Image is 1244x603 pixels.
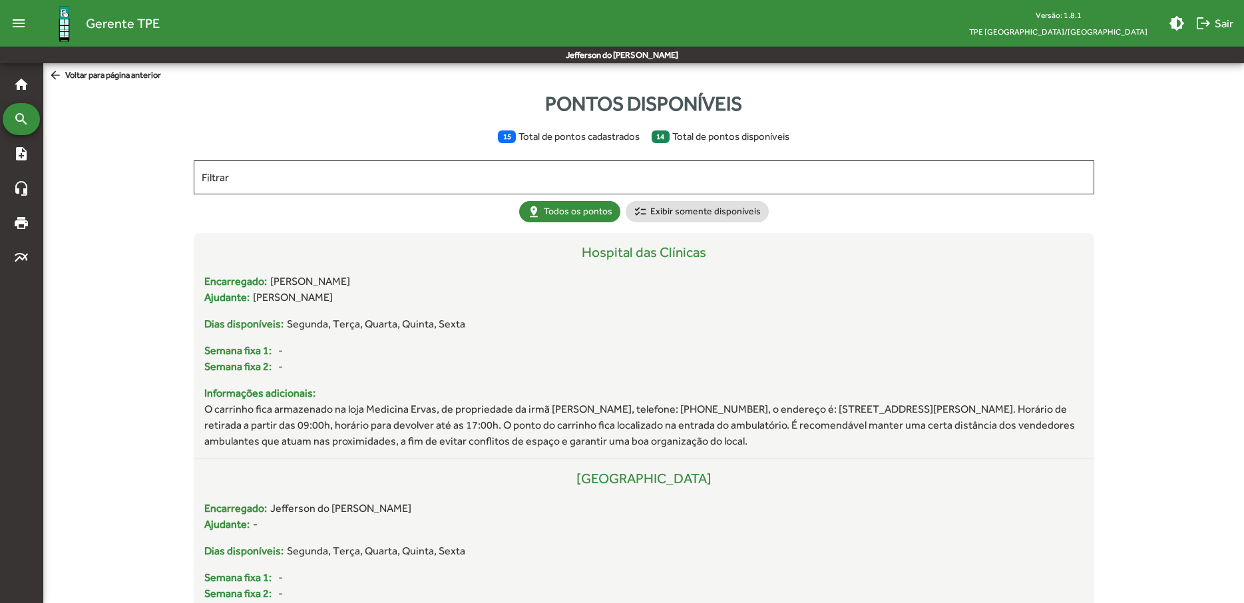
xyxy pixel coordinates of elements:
mat-icon: pin_drop [527,205,540,218]
span: Total de pontos disponíveis [652,129,789,144]
mat-icon: note_add [13,146,29,162]
span: - [278,343,283,359]
mat-icon: home [13,77,29,93]
span: Segunda, Terça, Quarta, Quinta, Sexta [287,316,465,332]
button: Sair [1190,11,1239,35]
span: Semana fixa 2: [204,359,272,375]
span: Semana fixa 2: [204,586,272,602]
span: Encarregado: [204,501,267,516]
span: 15 [498,130,516,143]
span: - [253,516,258,532]
span: - [278,570,283,586]
img: Logo [43,2,86,45]
span: Informações adicionais: [204,385,1084,401]
span: [PERSON_NAME] [270,274,350,290]
span: Sair [1195,11,1233,35]
span: - [278,359,283,375]
span: Jefferson do [PERSON_NAME] [270,501,411,516]
mat-icon: menu [5,10,32,37]
span: Gerente TPE [86,13,160,34]
mat-icon: headset_mic [13,180,29,196]
span: Semana fixa 1: [204,343,272,359]
span: Encarregado: [204,274,267,290]
div: [GEOGRAPHIC_DATA] [204,469,1084,501]
span: Voltar para página anterior [49,69,161,83]
span: Ajudante: [204,290,250,305]
span: TPE [GEOGRAPHIC_DATA]/[GEOGRAPHIC_DATA] [958,23,1158,40]
span: Segunda, Terça, Quarta, Quinta, Sexta [287,543,465,559]
span: Dias disponíveis: [204,316,284,332]
mat-icon: logout [1195,15,1211,31]
mat-chip: Todos os pontos [519,201,620,222]
mat-icon: checklist [634,205,647,218]
div: Pontos disponíveis [43,89,1244,118]
mat-icon: multiline_chart [13,250,29,266]
span: Total de pontos cadastrados [498,129,645,144]
span: 14 [652,130,670,143]
span: Dias disponíveis: [204,543,284,559]
mat-icon: brightness_medium [1169,15,1185,31]
span: - [278,586,283,602]
span: O carrinho fica armazenado na loja Medicina Ervas, de propriedade da irmã [PERSON_NAME], telefone... [204,401,1084,449]
a: Gerente TPE [32,2,160,45]
mat-icon: search [13,111,29,127]
span: [PERSON_NAME] [253,290,333,305]
span: Ajudante: [204,516,250,532]
mat-chip: Exibir somente disponíveis [626,201,769,222]
div: Hospital das Clínicas [204,242,1084,274]
mat-icon: print [13,215,29,231]
mat-icon: arrow_back [49,69,65,83]
div: Versão: 1.8.1 [958,7,1158,23]
span: Semana fixa 1: [204,570,272,586]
